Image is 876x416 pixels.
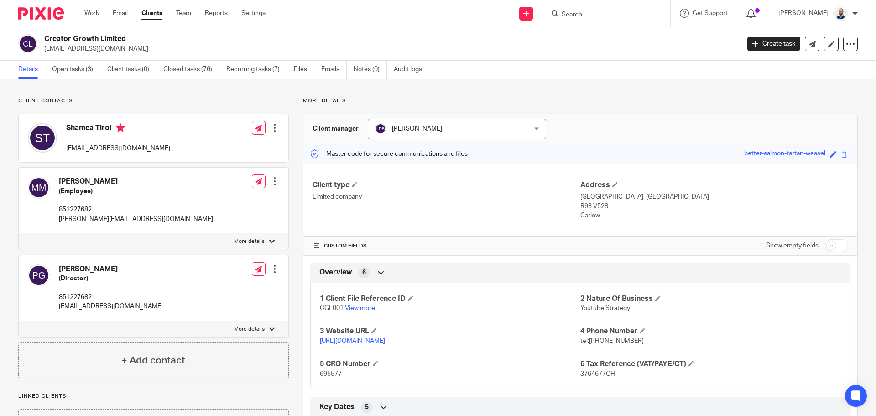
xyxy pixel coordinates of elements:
[747,37,800,51] a: Create task
[121,353,185,368] h4: + Add contact
[313,192,580,201] p: Limited company
[234,238,265,245] p: More details
[392,126,442,132] span: [PERSON_NAME]
[28,123,57,153] img: svg%3E
[320,326,580,336] h4: 3 Website URL
[394,61,429,79] a: Audit logs
[375,123,386,134] img: svg%3E
[580,305,630,311] span: Youtube Strategy
[234,326,265,333] p: More details
[580,326,841,336] h4: 4 Phone Number
[294,61,314,79] a: Files
[303,97,858,105] p: More details
[66,123,170,135] h4: Shamea Tirol
[226,61,287,79] a: Recurring tasks (7)
[52,61,100,79] a: Open tasks (3)
[362,268,366,277] span: 6
[84,9,99,18] a: Work
[833,6,848,21] img: Mark%20LI%20profiler.png
[18,393,289,400] p: Linked clients
[693,10,728,16] span: Get Support
[205,9,228,18] a: Reports
[176,9,191,18] a: Team
[116,123,125,132] i: Primary
[313,242,580,250] h4: CUSTOM FIELDS
[28,177,50,199] img: svg%3E
[778,9,829,18] p: [PERSON_NAME]
[59,302,163,311] p: [EMAIL_ADDRESS][DOMAIN_NAME]
[44,34,596,44] h2: Creator Growth Limited
[18,97,289,105] p: Client contacts
[18,7,64,20] img: Pixie
[580,180,848,190] h4: Address
[320,371,342,377] span: 695577
[580,211,848,220] p: Carlow
[59,274,163,283] h5: (Director)
[354,61,387,79] a: Notes (0)
[320,359,580,369] h4: 5 CRO Number
[580,192,848,201] p: [GEOGRAPHIC_DATA], [GEOGRAPHIC_DATA]
[365,403,369,412] span: 5
[580,202,848,211] p: R93 V528
[319,268,352,277] span: Overview
[18,34,37,53] img: svg%3E
[580,359,841,369] h4: 6 Tax Reference (VAT/PAYE/CT)
[44,44,734,53] p: [EMAIL_ADDRESS][DOMAIN_NAME]
[313,180,580,190] h4: Client type
[320,338,385,344] a: [URL][DOMAIN_NAME]
[320,294,580,304] h4: 1 Client File Reference ID
[744,149,825,159] div: better-salmon-tartan-weasel
[345,305,375,311] a: View more
[113,9,128,18] a: Email
[310,149,468,158] p: Master code for secure communications and files
[59,215,213,224] p: [PERSON_NAME][EMAIL_ADDRESS][DOMAIN_NAME]
[59,293,163,302] p: 851227682
[580,371,615,377] span: 3764677GH
[766,241,819,250] label: Show empty fields
[59,205,213,214] p: 851227682
[319,402,355,412] span: Key Dates
[59,177,213,186] h4: [PERSON_NAME]
[141,9,162,18] a: Clients
[561,11,643,19] input: Search
[321,61,347,79] a: Emails
[28,264,50,286] img: svg%3E
[107,61,156,79] a: Client tasks (0)
[320,305,344,311] span: CGL001
[18,61,45,79] a: Details
[580,294,841,304] h4: 2 Nature Of Business
[163,61,219,79] a: Closed tasks (76)
[59,264,163,274] h4: [PERSON_NAME]
[313,124,359,133] h3: Client manager
[580,338,644,344] span: tel:[PHONE_NUMBER]
[241,9,266,18] a: Settings
[66,144,170,153] p: [EMAIL_ADDRESS][DOMAIN_NAME]
[59,187,213,196] h5: (Employee)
